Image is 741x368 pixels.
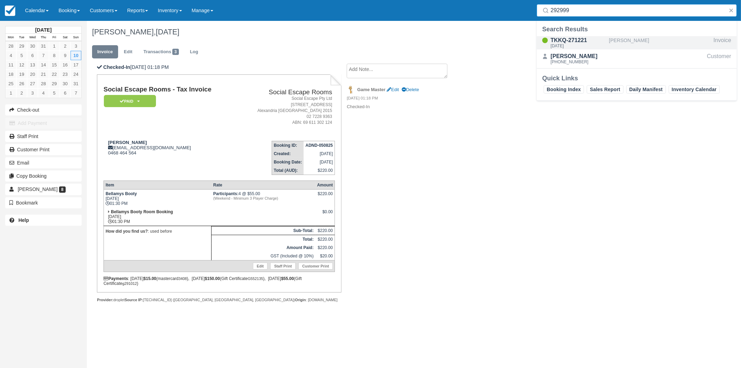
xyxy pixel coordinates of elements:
[16,88,27,98] a: 2
[106,229,148,234] strong: How did you find us?
[27,88,38,98] a: 3
[544,85,584,94] a: Booking Index
[16,51,27,60] a: 5
[27,79,38,88] a: 27
[6,60,16,70] a: 11
[357,87,385,92] strong: Game Master
[185,45,204,59] a: Log
[272,158,304,166] th: Booking Date:
[125,298,143,302] strong: Source IP:
[5,157,82,168] button: Email
[38,41,49,51] a: 31
[5,197,82,208] button: Bookmark
[272,141,304,150] th: Booking ID:
[212,243,315,252] th: Amount Paid:
[156,27,179,36] span: [DATE]
[59,186,66,193] span: 8
[5,170,82,182] button: Copy Booking
[49,34,60,41] th: Fri
[104,86,236,93] h1: Social Escape Rooms - Tax Invoice
[315,243,335,252] td: $220.00
[551,52,606,61] div: [PERSON_NAME]
[212,181,315,190] th: Rate
[315,235,335,244] td: $220.00
[104,95,156,107] em: Paid
[347,104,464,110] p: Checked-In
[106,228,209,235] p: : used before
[317,191,333,202] div: $220.00
[60,60,71,70] a: 16
[304,158,335,166] td: [DATE]
[49,60,60,70] a: 15
[27,34,38,41] th: Wed
[707,52,731,65] div: Customer
[108,140,147,145] strong: [PERSON_NAME]
[92,45,118,59] a: Invoice
[97,298,113,302] strong: Provider:
[27,41,38,51] a: 30
[609,36,711,49] div: [PERSON_NAME]
[97,297,341,303] div: droplet [TECHNICAL_ID] ([GEOGRAPHIC_DATA], [GEOGRAPHIC_DATA], [GEOGRAPHIC_DATA]) : [DOMAIN_NAME]
[27,70,38,79] a: 20
[38,34,49,41] th: Thu
[5,118,82,129] button: Add Payment
[38,70,49,79] a: 21
[103,64,130,70] b: Checked-In
[49,70,60,79] a: 22
[16,34,27,41] th: Tue
[49,79,60,88] a: 29
[347,95,464,103] em: [DATE] 01:18 PM
[542,74,731,82] div: Quick Links
[60,51,71,60] a: 9
[143,276,156,281] strong: $15.00
[5,144,82,155] a: Customer Print
[97,64,341,71] p: [DATE] 01:18 PM
[253,263,267,270] a: Edit
[35,27,51,33] strong: [DATE]
[16,79,27,88] a: 26
[5,104,82,115] button: Check-out
[5,6,15,16] img: checkfront-main-nav-mini-logo.png
[6,41,16,51] a: 28
[537,52,737,65] a: [PERSON_NAME][PHONE_NUMBER]Customer
[537,36,737,49] a: TKKQ-271221[DATE][PERSON_NAME]Invoice
[315,181,335,190] th: Amount
[272,150,304,158] th: Created:
[16,60,27,70] a: 12
[104,190,211,208] td: [DATE] 01:30 PM
[16,41,27,51] a: 29
[104,140,236,155] div: [EMAIL_ADDRESS][DOMAIN_NAME] 0468 464 564
[5,215,82,226] a: Help
[38,79,49,88] a: 28
[387,87,399,92] a: Edit
[27,51,38,60] a: 6
[272,166,304,175] th: Total (AUD):
[71,51,81,60] a: 10
[205,276,220,281] strong: $150.00
[587,85,623,94] a: Sales Report
[60,88,71,98] a: 6
[122,281,137,286] small: g291012
[38,51,49,60] a: 7
[315,252,335,261] td: $20.00
[106,191,137,196] strong: Bellamys Booty
[71,60,81,70] a: 17
[542,25,731,33] div: Search Results
[60,34,71,41] th: Sat
[104,95,154,107] a: Paid
[6,51,16,60] a: 4
[212,252,315,261] td: GST (Included @ 10%)
[60,70,71,79] a: 23
[119,45,138,59] a: Edit
[5,131,82,142] a: Staff Print
[138,45,184,59] a: Transactions3
[626,85,666,94] a: Daily Manifest
[71,79,81,88] a: 31
[239,89,332,96] h2: Social Escape Rooms
[551,36,606,45] div: TKKQ-271221
[18,217,29,223] b: Help
[304,150,335,158] td: [DATE]
[71,88,81,98] a: 7
[304,166,335,175] td: $220.00
[305,143,333,148] strong: ADND-050825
